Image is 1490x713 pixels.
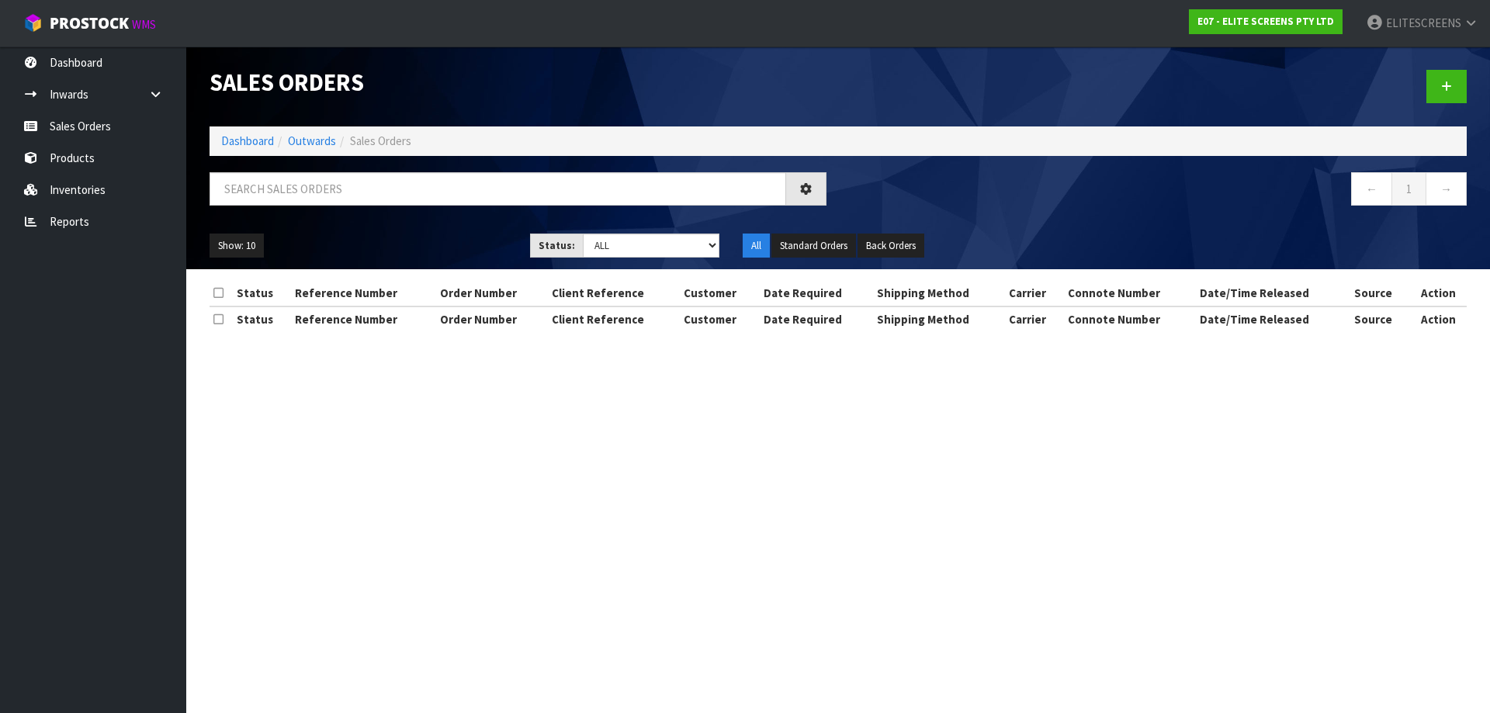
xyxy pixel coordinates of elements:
th: Carrier [1005,306,1064,331]
span: Sales Orders [350,133,411,148]
a: 1 [1391,172,1426,206]
span: ELITESCREENS [1386,16,1461,30]
th: Action [1410,281,1467,306]
th: Reference Number [291,306,436,331]
th: Client Reference [548,306,680,331]
th: Date/Time Released [1196,281,1350,306]
small: WMS [132,17,156,32]
th: Status [233,281,291,306]
th: Connote Number [1064,306,1196,331]
th: Status [233,306,291,331]
th: Carrier [1005,281,1064,306]
img: cube-alt.png [23,13,43,33]
nav: Page navigation [850,172,1467,210]
button: Standard Orders [771,234,856,258]
th: Shipping Method [873,281,1005,306]
th: Date/Time Released [1196,306,1350,331]
th: Date Required [760,281,873,306]
a: → [1426,172,1467,206]
input: Search sales orders [210,172,786,206]
th: Shipping Method [873,306,1005,331]
button: Back Orders [858,234,924,258]
strong: E07 - ELITE SCREENS PTY LTD [1197,15,1334,28]
th: Source [1350,306,1411,331]
a: ← [1351,172,1392,206]
strong: Status: [539,239,575,252]
th: Order Number [436,306,548,331]
a: Outwards [288,133,336,148]
th: Customer [680,306,760,331]
h1: Sales Orders [210,70,826,95]
th: Customer [680,281,760,306]
button: All [743,234,770,258]
button: Show: 10 [210,234,264,258]
th: Source [1350,281,1411,306]
th: Action [1410,306,1467,331]
th: Client Reference [548,281,680,306]
th: Order Number [436,281,548,306]
th: Reference Number [291,281,436,306]
span: ProStock [50,13,129,33]
th: Connote Number [1064,281,1196,306]
th: Date Required [760,306,873,331]
a: Dashboard [221,133,274,148]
